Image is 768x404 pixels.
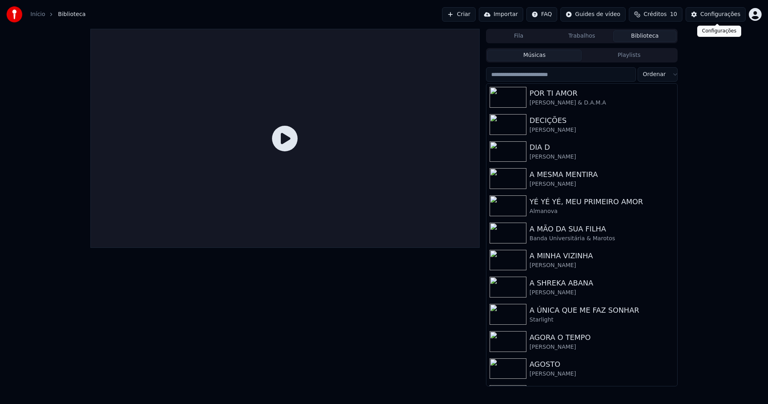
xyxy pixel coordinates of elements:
button: FAQ [526,7,557,22]
div: A MESMA MENTIRA [530,169,674,180]
a: Início [30,10,45,18]
div: Configurações [697,26,741,37]
div: [PERSON_NAME] [530,343,674,351]
div: YÉ YÉ YÉ, MEU PRIMEIRO AMOR [530,196,674,207]
span: Créditos [644,10,667,18]
div: [PERSON_NAME] & D.A.M.A [530,99,674,107]
span: Ordenar [643,70,666,78]
div: A SHREKA ABANA [530,277,674,289]
div: [PERSON_NAME] [530,153,674,161]
button: Trabalhos [550,30,614,42]
div: Banda Universitária & Marotos [530,235,674,243]
div: AGORA O TEMPO [530,332,674,343]
img: youka [6,6,22,22]
div: [PERSON_NAME] [530,180,674,188]
div: [PERSON_NAME] [530,289,674,297]
div: AGOSTO [530,359,674,370]
span: 10 [670,10,677,18]
button: Playlists [582,50,676,61]
div: A MÃO DA SUA FILHA [530,223,674,235]
div: A MINHA VIZINHA [530,250,674,261]
button: Importar [479,7,523,22]
button: Músicas [487,50,582,61]
span: Biblioteca [58,10,86,18]
div: A ÚNICA QUE ME FAZ SONHAR [530,305,674,316]
div: Almanova [530,207,674,215]
div: Starlight [530,316,674,324]
button: Fila [487,30,550,42]
button: Biblioteca [613,30,676,42]
div: [PERSON_NAME] [530,261,674,269]
button: Créditos10 [629,7,682,22]
button: Guides de vídeo [560,7,626,22]
div: [PERSON_NAME] [530,370,674,378]
div: [PERSON_NAME] [530,126,674,134]
button: Criar [442,7,476,22]
div: DIA D [530,142,674,153]
nav: breadcrumb [30,10,86,18]
div: POR TI AMOR [530,88,674,99]
div: Configurações [700,10,740,18]
div: DECIÇÕES [530,115,674,126]
button: Configurações [686,7,746,22]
